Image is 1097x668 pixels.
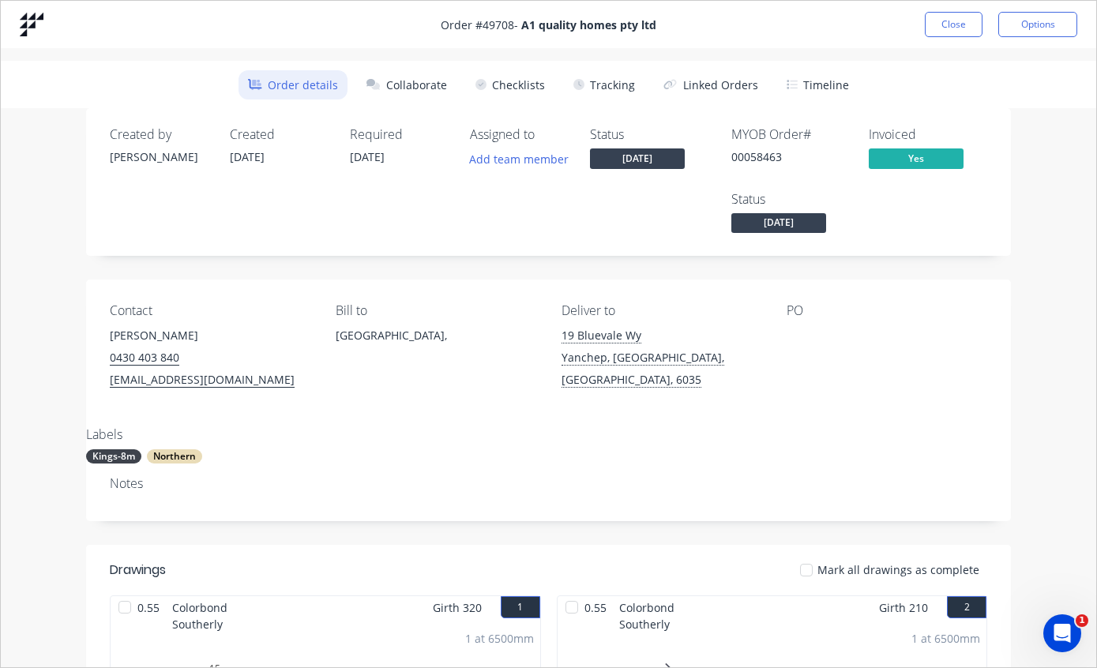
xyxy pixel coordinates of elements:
div: Created by [110,127,205,142]
iframe: Intercom live chat [1043,614,1081,652]
button: Order details [239,70,348,99]
button: Options [998,12,1077,37]
span: Girth 210 [879,596,928,619]
div: MYOB Order # [731,127,850,142]
div: Contact [110,303,310,318]
div: Kings-8m [86,449,141,463]
div: 19 Bluevale WyYanchep, [GEOGRAPHIC_DATA], [GEOGRAPHIC_DATA], 6035 [562,325,762,391]
button: [DATE] [731,213,826,237]
div: [PERSON_NAME] [110,148,205,165]
span: Girth 320 [433,596,482,619]
div: 1 at 6500mm [465,630,534,647]
div: Labels [86,427,457,442]
span: Order # 49708 - [441,17,656,33]
div: Required [350,127,445,142]
button: Add team member [470,148,577,170]
button: Checklists [466,70,554,99]
div: [PERSON_NAME] [110,325,310,347]
div: Status [590,127,685,142]
span: Colorbond Southerly [613,596,723,624]
div: Northern [147,449,202,463]
span: [DATE] [350,149,385,164]
img: Factory [20,13,43,36]
span: [DATE] [731,213,826,233]
button: Linked Orders [654,70,768,99]
span: 1 [1076,614,1088,627]
strong: A1 quality homes pty ltd [521,17,656,32]
button: Add team member [461,148,577,170]
div: Status [731,192,850,207]
button: [DATE] [590,148,685,172]
div: [PERSON_NAME]0430 403 840[EMAIL_ADDRESS][DOMAIN_NAME] [110,325,310,391]
div: Assigned to [470,127,565,142]
span: Colorbond Southerly [166,596,276,624]
div: PO [787,303,987,318]
button: Close [925,12,982,37]
div: 1 at 6500mm [911,630,980,647]
button: 2 [947,596,986,618]
div: Notes [110,476,987,491]
span: [DATE] [590,148,685,168]
button: Timeline [777,70,858,99]
button: Tracking [564,70,644,99]
span: 0.55 [131,596,166,624]
div: [GEOGRAPHIC_DATA], [336,325,536,375]
div: Created [230,127,325,142]
button: Collaborate [357,70,456,99]
span: Mark all drawings as complete [817,561,979,578]
div: Deliver to [562,303,762,318]
div: [GEOGRAPHIC_DATA], [336,325,536,347]
div: Drawings [110,561,166,580]
span: 0.55 [578,596,613,624]
button: 1 [501,596,540,618]
span: Yes [869,148,964,168]
div: Bill to [336,303,536,318]
span: [DATE] [230,149,265,164]
div: 00058463 [731,148,850,165]
div: Invoiced [869,127,987,142]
